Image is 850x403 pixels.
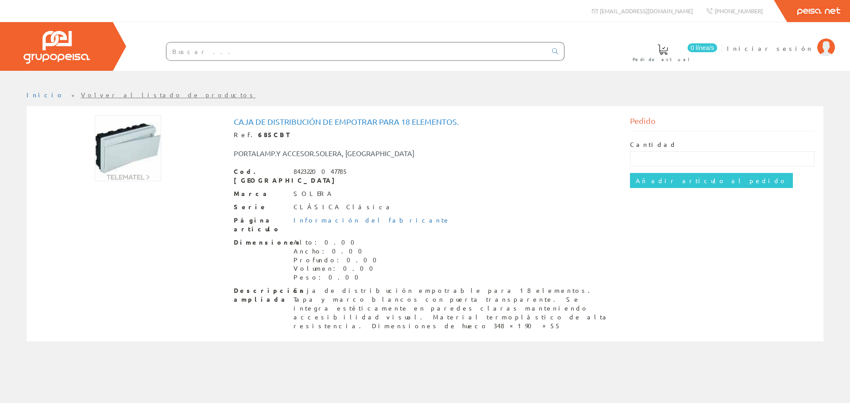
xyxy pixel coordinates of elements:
[234,130,617,139] div: Ref.
[294,238,382,247] div: Alto: 0.00
[294,216,450,224] a: Información del fabricante
[234,117,617,126] h1: Caja de distribución de empotrar para 18 elementos.
[234,286,287,304] span: Descripción ampliada
[258,130,290,138] strong: 685CBT
[294,273,382,282] div: Peso: 0.00
[166,42,547,60] input: Buscar ...
[234,167,287,185] span: Cod. [GEOGRAPHIC_DATA]
[727,37,835,45] a: Iniciar sesión
[294,256,382,265] div: Profundo: 0.00
[294,167,348,176] div: 8423220047785
[630,173,793,188] input: Añadir artículo al pedido
[294,189,333,198] div: SOLERA
[294,247,382,256] div: Ancho: 0.00
[27,91,64,99] a: Inicio
[234,238,287,247] span: Dimensiones
[81,91,256,99] a: Volver al listado de productos
[633,55,693,64] span: Pedido actual
[234,216,287,234] span: Página artículo
[715,7,763,15] span: [PHONE_NUMBER]
[234,189,287,198] span: Marca
[727,44,813,53] span: Iniciar sesión
[234,203,287,211] span: Serie
[23,31,90,64] img: Grupo Peisa
[294,286,617,330] div: Caja de distribución empotrable para 18 elementos. Tapa y marco blancos con puerta transparente. ...
[600,7,693,15] span: [EMAIL_ADDRESS][DOMAIN_NAME]
[95,115,161,181] img: Foto artículo Caja de distribución de empotrar para 18 elementos. (150x150)
[630,115,815,131] div: Pedido
[294,203,393,211] div: CLÁSICA Clásica
[630,140,677,149] label: Cantidad
[688,43,717,52] span: 0 línea/s
[227,148,458,158] div: PORTALAMP.Y ACCESOR.SOLERA, [GEOGRAPHIC_DATA]
[294,264,382,273] div: Volumen: 0.00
